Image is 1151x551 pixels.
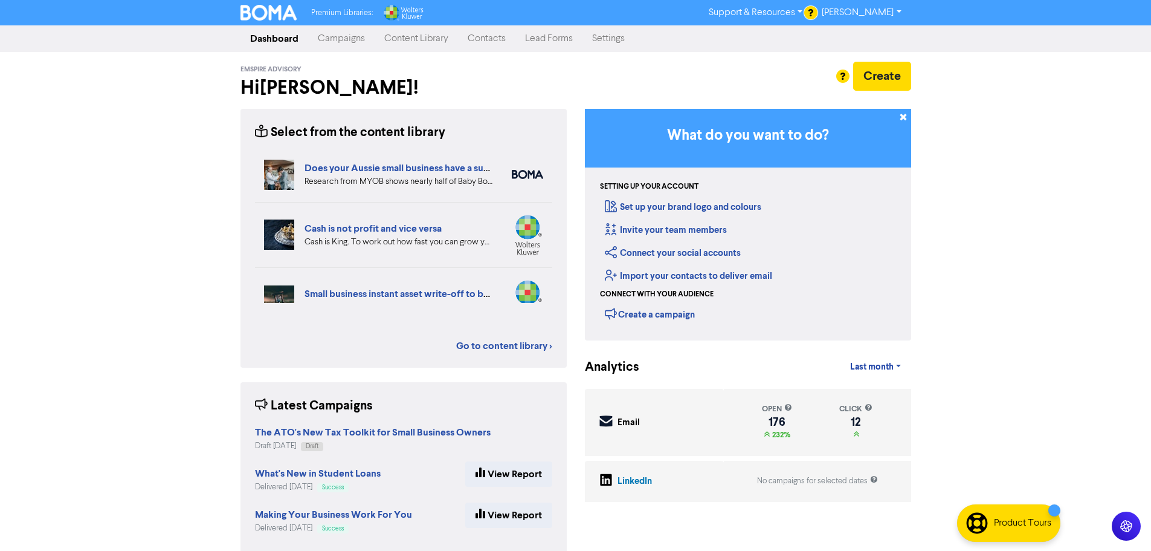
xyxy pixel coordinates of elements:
[585,358,624,377] div: Analytics
[699,3,812,22] a: Support & Resources
[617,416,640,430] div: Email
[850,362,894,373] span: Last month
[255,481,381,493] div: Delivered [DATE]
[382,5,424,21] img: Wolters Kluwer
[305,175,494,188] div: Research from MYOB shows nearly half of Baby Boomer business owners are planning to exit in the n...
[255,428,491,438] a: The ATO's New Tax Toolkit for Small Business Owners
[812,3,911,22] a: [PERSON_NAME]
[458,27,515,51] a: Contacts
[255,510,412,520] a: Making Your Business Work For You
[240,27,308,51] a: Dashboard
[840,355,911,379] a: Last month
[305,288,586,300] a: Small business instant asset write-off to be extended for 2025–26
[255,123,445,142] div: Select from the content library
[853,62,911,91] button: Create
[757,475,878,487] div: No campaigns for selected dates
[240,76,567,99] h2: Hi [PERSON_NAME] !
[762,403,792,415] div: open
[762,417,792,427] div: 176
[255,523,412,534] div: Delivered [DATE]
[306,443,318,449] span: Draft
[585,109,911,341] div: Getting Started in BOMA
[305,301,494,314] div: A bill amending the Income Tax (Transitional Provisions) Act 1997 to extend the $20,000 instant a...
[465,461,552,487] a: View Report
[600,181,698,192] div: Setting up your account
[770,430,790,440] span: 232%
[600,289,714,300] div: Connect with your audience
[255,426,491,439] strong: The ATO's New Tax Toolkit for Small Business Owners
[515,27,582,51] a: Lead Forms
[605,270,772,282] a: Import your contacts to deliver email
[1091,493,1151,551] iframe: Chat Widget
[308,27,375,51] a: Campaigns
[255,440,491,452] div: Draft [DATE]
[512,215,543,255] img: wolterskluwer
[465,503,552,528] a: View Report
[605,201,761,213] a: Set up your brand logo and colours
[305,223,442,235] a: Cash is not profit and vice versa
[617,475,652,489] div: LinkedIn
[582,27,634,51] a: Settings
[240,5,297,21] img: BOMA Logo
[305,162,547,174] a: Does your Aussie small business have a succession plan?
[839,403,872,415] div: click
[605,224,727,236] a: Invite your team members
[322,526,344,532] span: Success
[255,397,373,416] div: Latest Campaigns
[375,27,458,51] a: Content Library
[456,339,552,353] a: Go to content library >
[512,170,543,179] img: boma
[311,9,373,17] span: Premium Libraries:
[240,65,301,74] span: EMspire Advisory
[839,417,872,427] div: 12
[255,468,381,480] strong: What's New in Student Loans
[255,469,381,479] a: What's New in Student Loans
[322,484,344,491] span: Success
[603,127,893,145] h3: What do you want to do?
[605,305,695,323] div: Create a campaign
[305,236,494,249] div: Cash is King. To work out how fast you can grow your business, you need to look at your projected...
[512,280,543,321] img: wolters_kluwer
[605,247,741,259] a: Connect your social accounts
[255,509,412,521] strong: Making Your Business Work For You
